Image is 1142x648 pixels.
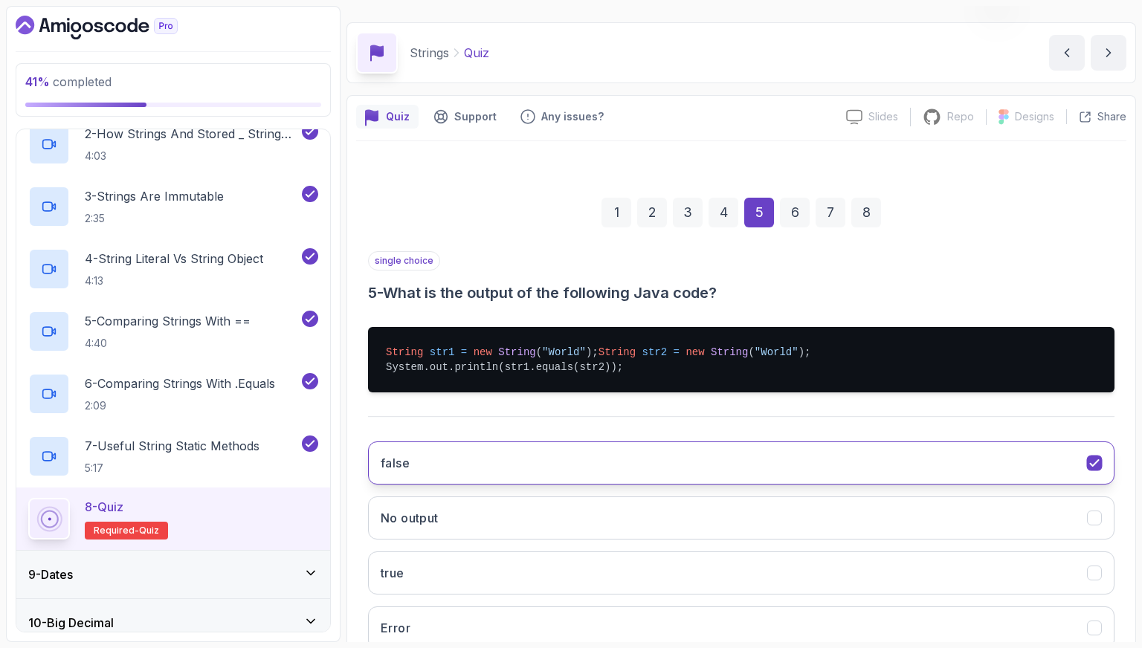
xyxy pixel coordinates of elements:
button: previous content [1049,35,1085,71]
div: 8 [851,198,881,227]
p: Support [454,109,497,124]
pre: ( ); ( ); System.out.println(str1.equals(str2)); [368,327,1114,392]
button: next content [1091,35,1126,71]
p: 4:40 [85,336,251,351]
span: = [461,346,467,358]
span: new [685,346,704,358]
p: 4:13 [85,273,263,288]
p: 4 - String Literal Vs String Object [85,250,263,268]
p: 5 - Comparing Strings With == [85,312,251,330]
button: 9-Dates [16,551,330,598]
p: 6 - Comparing Strings With .Equals [85,375,275,392]
span: String [498,346,535,358]
div: 3 [673,198,703,227]
span: completed [25,74,112,89]
h3: 5 - What is the output of the following Java code? [368,282,1114,303]
h3: true [381,564,404,582]
button: 2-How Strings And Stored _ String Pool4:03 [28,123,318,165]
span: Required- [94,525,139,537]
a: Dashboard [16,16,212,39]
h3: 10 - Big Decimal [28,614,114,632]
button: Feedback button [512,105,613,129]
p: Share [1097,109,1126,124]
span: String [599,346,636,358]
p: Any issues? [541,109,604,124]
p: 2:35 [85,211,224,226]
h3: 9 - Dates [28,566,73,583]
span: str1 [430,346,455,358]
button: 4-String Literal Vs String Object4:13 [28,248,318,290]
p: 8 - Quiz [85,498,123,516]
div: 6 [780,198,810,227]
div: 5 [744,198,774,227]
button: No output [368,496,1114,540]
button: Support button [425,105,506,129]
p: Slides [868,109,898,124]
button: 10-Big Decimal [16,599,330,647]
p: 2 - How Strings And Stored _ String Pool [85,125,299,143]
div: 2 [637,198,667,227]
p: 5:17 [85,461,259,476]
button: Share [1066,109,1126,124]
p: 3 - Strings Are Immutable [85,187,224,205]
button: 7-Useful String Static Methods5:17 [28,435,318,477]
span: quiz [139,525,159,537]
p: single choice [368,251,440,270]
button: 6-Comparing Strings With .Equals2:09 [28,373,318,415]
span: new [474,346,492,358]
button: 8-QuizRequired-quiz [28,498,318,540]
h3: No output [381,509,439,527]
p: Designs [1015,109,1054,124]
span: = [674,346,680,358]
h3: false [381,454,410,472]
div: 4 [709,198,738,227]
p: Quiz [464,44,489,62]
p: Strings [410,44,449,62]
span: "World" [542,346,586,358]
button: 5-Comparing Strings With ==4:40 [28,311,318,352]
span: String [386,346,423,358]
button: quiz button [356,105,419,129]
h3: Error [381,619,410,637]
span: 41 % [25,74,50,89]
button: true [368,551,1114,594]
div: 7 [816,198,845,227]
p: 2:09 [85,398,275,413]
p: Repo [947,109,974,124]
button: false [368,441,1114,485]
div: 1 [601,198,631,227]
p: 7 - Useful String Static Methods [85,437,259,455]
span: "World" [755,346,799,358]
p: Quiz [386,109,410,124]
p: 4:03 [85,149,299,163]
span: str2 [642,346,668,358]
span: String [711,346,748,358]
button: 3-Strings Are Immutable2:35 [28,186,318,227]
